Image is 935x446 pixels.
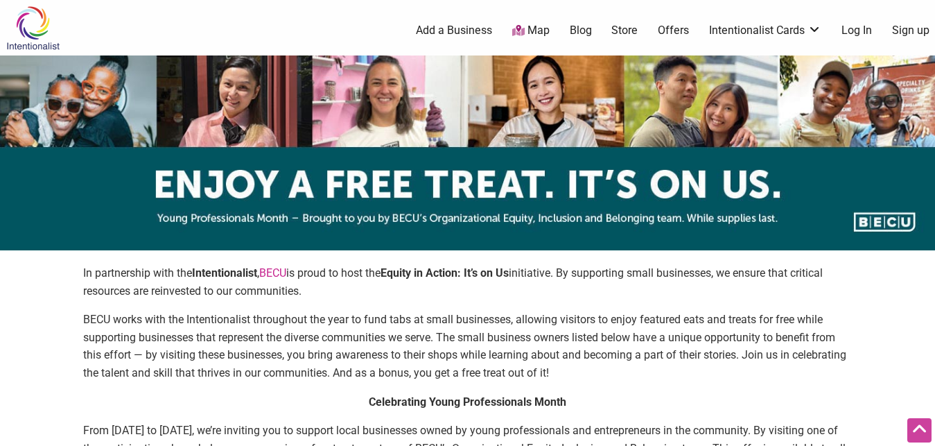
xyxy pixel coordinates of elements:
[259,266,286,280] a: BECU
[611,23,638,38] a: Store
[512,23,550,39] a: Map
[570,23,592,38] a: Blog
[83,311,852,381] p: BECU works with the Intentionalist throughout the year to fund tabs at small businesses, allowing...
[658,23,689,38] a: Offers
[907,418,932,443] div: Scroll Back to Top
[369,395,566,409] strong: Celebrating Young Professionals Month
[83,264,852,300] p: In partnership with the , is proud to host the initiative. By supporting small businesses, we ens...
[381,266,509,280] strong: Equity in Action: It’s on Us
[416,23,492,38] a: Add a Business
[841,23,872,38] a: Log In
[709,23,821,38] a: Intentionalist Cards
[192,266,257,280] strong: Intentionalist
[892,23,929,38] a: Sign up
